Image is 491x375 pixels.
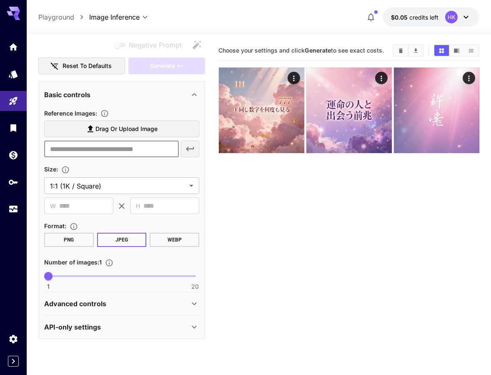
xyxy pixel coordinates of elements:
[44,121,199,138] label: Drag or upload image
[47,282,50,291] span: 1
[38,12,74,22] a: Playground
[445,11,458,23] div: HK
[464,45,478,56] button: Show media in list view
[433,44,479,57] div: Show media in grid viewShow media in video viewShow media in list view
[136,201,140,211] span: H
[219,68,304,153] img: 2Q==
[44,299,106,309] p: Advanced controls
[150,233,199,247] button: WEBP
[8,334,18,344] div: Settings
[8,42,18,52] div: Home
[58,166,73,174] button: Adjust the dimensions of the generated image by specifying its width and height in pixels, or sel...
[44,259,102,266] span: Number of images : 1
[44,166,58,173] span: Size :
[383,8,479,27] button: $0.0462HK
[44,233,94,247] button: PNG
[50,181,186,191] span: 1:1 (1K / Square)
[102,259,117,267] button: Specify how many images to generate in a single request. Each image generation will be charged se...
[44,85,199,105] div: Basic controls
[8,69,18,79] div: Models
[409,14,438,21] span: credits left
[44,222,66,229] span: Format :
[97,233,147,247] button: JPEG
[8,123,18,133] div: Library
[95,124,158,134] span: Drag or upload image
[8,356,19,367] button: Expand sidebar
[8,96,18,106] div: Playground
[391,13,438,22] div: $0.0462
[393,45,408,56] button: Clear All
[38,58,125,75] button: Reset to defaults
[8,204,18,214] div: Usage
[44,110,97,117] span: Reference Images :
[191,282,199,291] span: 20
[306,68,392,153] img: 9k=
[38,12,89,22] nav: breadcrumb
[305,47,331,54] b: Generate
[8,177,18,187] div: API Keys
[434,45,449,56] button: Show media in grid view
[449,45,464,56] button: Show media in video view
[375,72,387,84] div: Actions
[8,150,18,160] div: Wallet
[97,109,112,118] button: Upload a reference image to guide the result. This is needed for Image-to-Image or Inpainting. Su...
[391,14,409,21] span: $0.05
[89,12,140,22] span: Image Inference
[394,68,479,153] img: 9k=
[462,72,475,84] div: Actions
[44,322,101,332] p: API-only settings
[66,222,81,231] button: Choose the file format for the output image.
[112,40,188,50] span: Negative prompts are not compatible with the selected model.
[50,201,56,211] span: W
[287,72,300,84] div: Actions
[408,45,423,56] button: Download All
[129,40,182,50] span: Negative Prompt
[44,294,199,314] div: Advanced controls
[218,47,384,54] span: Choose your settings and click to see exact costs.
[393,44,424,57] div: Clear AllDownload All
[44,317,199,337] div: API-only settings
[44,90,90,100] p: Basic controls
